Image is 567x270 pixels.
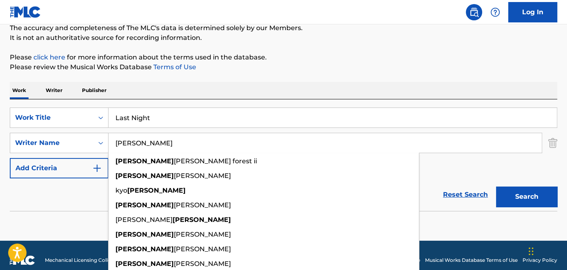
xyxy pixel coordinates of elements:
[10,158,109,178] button: Add Criteria
[10,108,557,211] form: Search Form
[425,257,518,264] a: Musical Works Database Terms of Use
[466,4,482,20] a: Public Search
[487,4,503,20] div: Help
[10,53,557,62] p: Please for more information about the terms used in the database.
[174,157,257,165] span: [PERSON_NAME] forest ii
[469,7,479,17] img: search
[174,245,231,253] span: [PERSON_NAME]
[10,82,29,99] p: Work
[174,230,231,238] span: [PERSON_NAME]
[115,245,174,253] strong: [PERSON_NAME]
[45,257,140,264] span: Mechanical Licensing Collective © 2025
[115,187,127,194] span: kyo
[115,230,174,238] strong: [PERSON_NAME]
[115,216,173,224] span: [PERSON_NAME]
[115,201,174,209] strong: [PERSON_NAME]
[523,257,557,264] a: Privacy Policy
[10,255,35,265] img: logo
[174,172,231,180] span: [PERSON_NAME]
[174,201,231,209] span: [PERSON_NAME]
[439,186,492,204] a: Reset Search
[496,187,557,207] button: Search
[526,231,567,270] iframe: Chat Widget
[33,53,65,61] a: click here
[92,163,102,173] img: 9d2ae6d4665cec9f34b9.svg
[115,260,174,268] strong: [PERSON_NAME]
[529,239,534,263] div: Drag
[80,82,109,99] p: Publisher
[15,138,89,148] div: Writer Name
[548,133,557,153] img: Delete Criterion
[127,187,186,194] strong: [PERSON_NAME]
[152,63,196,71] a: Terms of Use
[174,260,231,268] span: [PERSON_NAME]
[43,82,65,99] p: Writer
[115,157,174,165] strong: [PERSON_NAME]
[10,62,557,72] p: Please review the Musical Works Database
[508,2,557,22] a: Log In
[15,113,89,123] div: Work Title
[115,172,174,180] strong: [PERSON_NAME]
[10,23,557,33] p: The accuracy and completeness of The MLC's data is determined solely by our Members.
[10,33,557,43] p: It is not an authoritative source for recording information.
[10,6,41,18] img: MLC Logo
[173,216,231,224] strong: [PERSON_NAME]
[490,7,500,17] img: help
